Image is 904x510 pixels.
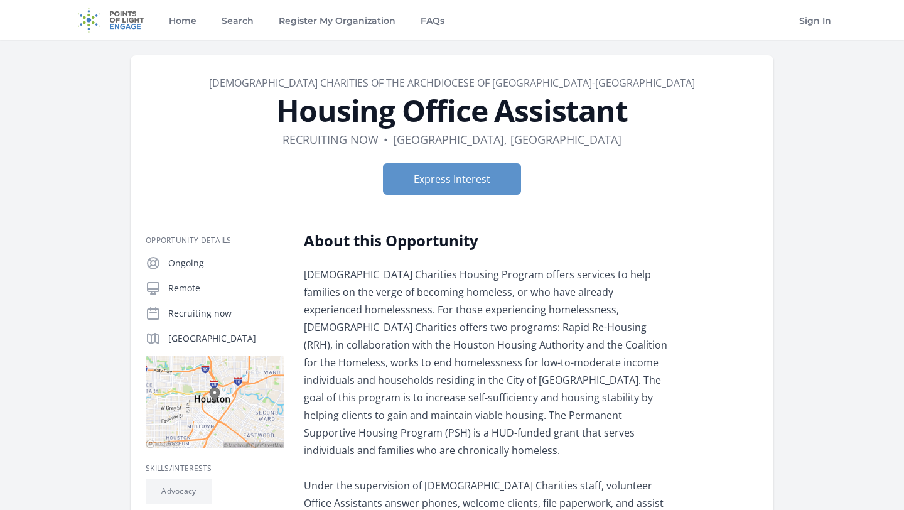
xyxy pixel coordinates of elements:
[383,163,521,195] button: Express Interest
[146,464,284,474] h3: Skills/Interests
[168,282,284,295] p: Remote
[209,76,695,90] a: [DEMOGRAPHIC_DATA] Charities of the Archdiocese of [GEOGRAPHIC_DATA]-[GEOGRAPHIC_DATA]
[384,131,388,148] div: •
[146,479,212,504] li: Advocacy
[168,332,284,345] p: [GEOGRAPHIC_DATA]
[146,236,284,246] h3: Opportunity Details
[393,131,621,148] dd: [GEOGRAPHIC_DATA], [GEOGRAPHIC_DATA]
[282,131,379,148] dd: Recruiting now
[168,257,284,269] p: Ongoing
[146,356,284,448] img: Map
[304,231,671,251] h2: About this Opportunity
[146,95,758,126] h1: Housing Office Assistant
[168,307,284,320] p: Recruiting now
